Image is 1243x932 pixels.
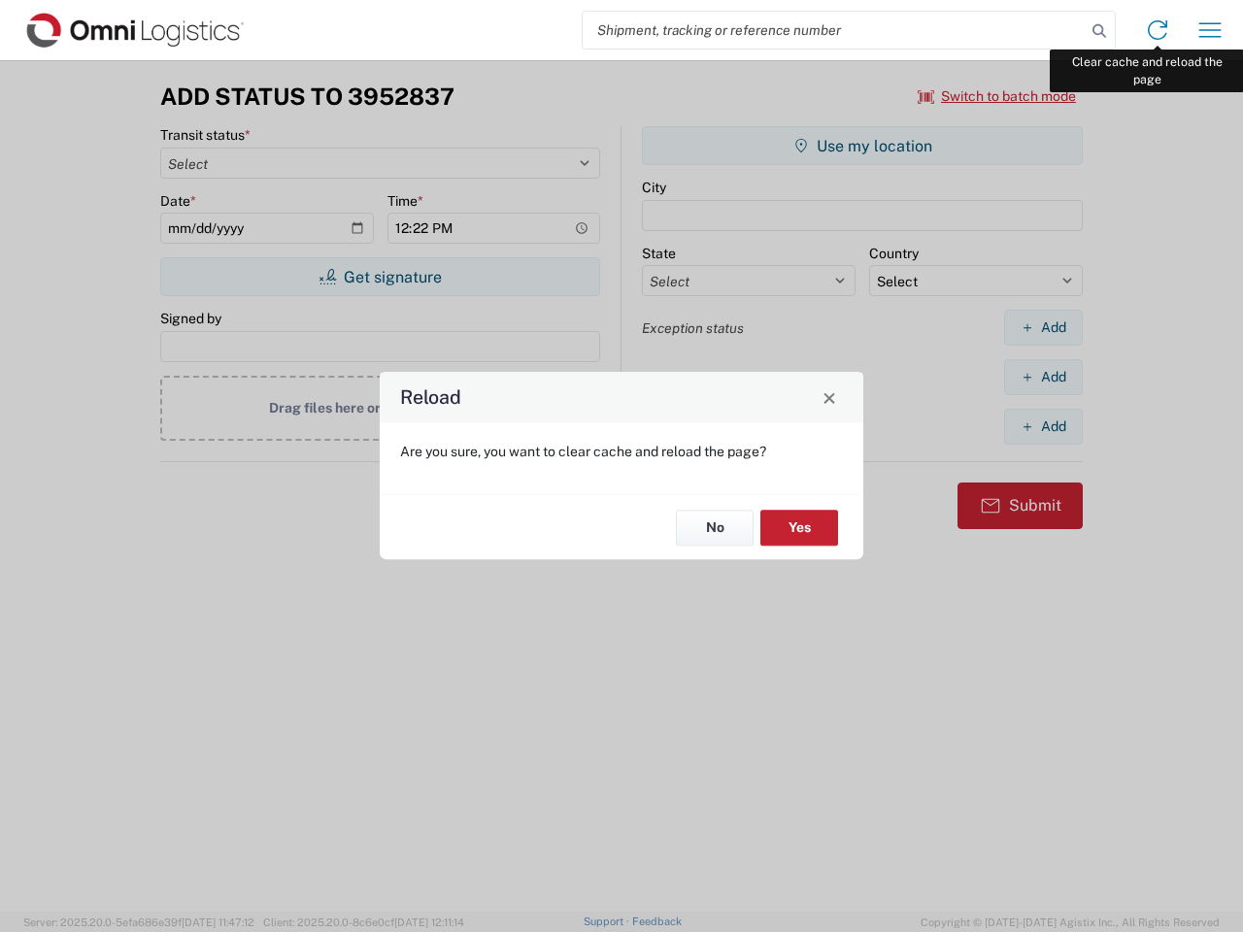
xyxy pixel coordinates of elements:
button: Yes [760,510,838,546]
h4: Reload [400,383,461,412]
button: Close [816,383,843,411]
button: No [676,510,754,546]
input: Shipment, tracking or reference number [583,12,1086,49]
p: Are you sure, you want to clear cache and reload the page? [400,443,843,460]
